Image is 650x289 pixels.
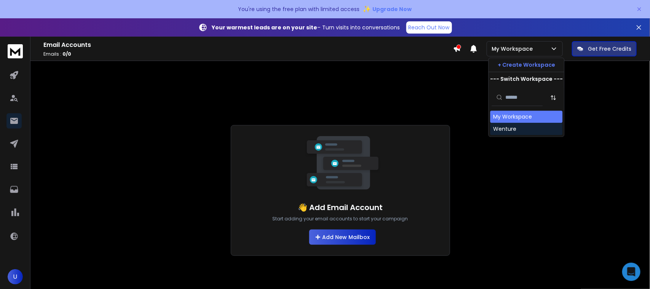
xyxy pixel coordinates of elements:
button: U [8,269,23,284]
button: Get Free Credits [572,41,637,56]
p: Reach Out Now [409,24,450,31]
h1: Email Accounts [43,40,453,50]
p: My Workspace [492,45,536,53]
button: ✨Upgrade Now [363,2,412,17]
p: + Create Workspace [498,61,555,69]
div: Wenture [493,125,517,133]
p: – Turn visits into conversations [212,24,400,31]
strong: Your warmest leads are on your site [212,24,318,31]
button: Add New Mailbox [309,230,376,245]
div: My Workspace [493,113,532,120]
button: Sort by Sort A-Z [546,90,561,105]
span: 0 / 0 [62,51,71,57]
span: Upgrade Now [373,5,412,13]
p: Emails : [43,51,453,57]
p: --- Switch Workspace --- [490,75,563,83]
span: ✨ [363,4,371,14]
p: Get Free Credits [588,45,631,53]
p: You're using the free plan with limited access [238,5,360,13]
a: Reach Out Now [406,21,452,34]
div: Open Intercom Messenger [622,263,640,281]
h1: 👋 Add Email Account [298,202,383,213]
p: Start adding your email accounts to start your campaign [273,216,408,222]
img: logo [8,44,23,58]
button: + Create Workspace [489,58,564,72]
